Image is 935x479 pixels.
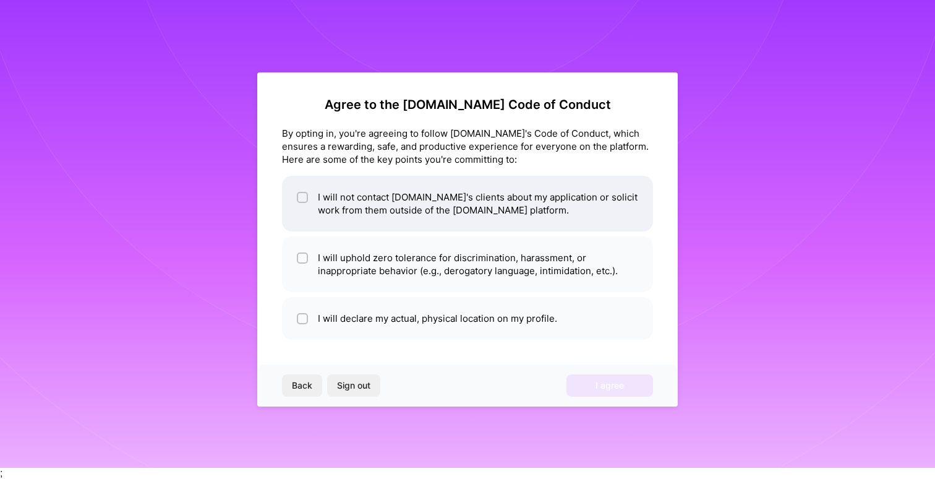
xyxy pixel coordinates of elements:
button: Sign out [327,374,380,397]
div: By opting in, you're agreeing to follow [DOMAIN_NAME]'s Code of Conduct, which ensures a rewardin... [282,127,653,166]
li: I will declare my actual, physical location on my profile. [282,297,653,340]
li: I will not contact [DOMAIN_NAME]'s clients about my application or solicit work from them outside... [282,176,653,231]
span: Sign out [337,379,370,392]
span: Back [292,379,312,392]
li: I will uphold zero tolerance for discrimination, harassment, or inappropriate behavior (e.g., der... [282,236,653,292]
h2: Agree to the [DOMAIN_NAME] Code of Conduct [282,97,653,112]
button: Back [282,374,322,397]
